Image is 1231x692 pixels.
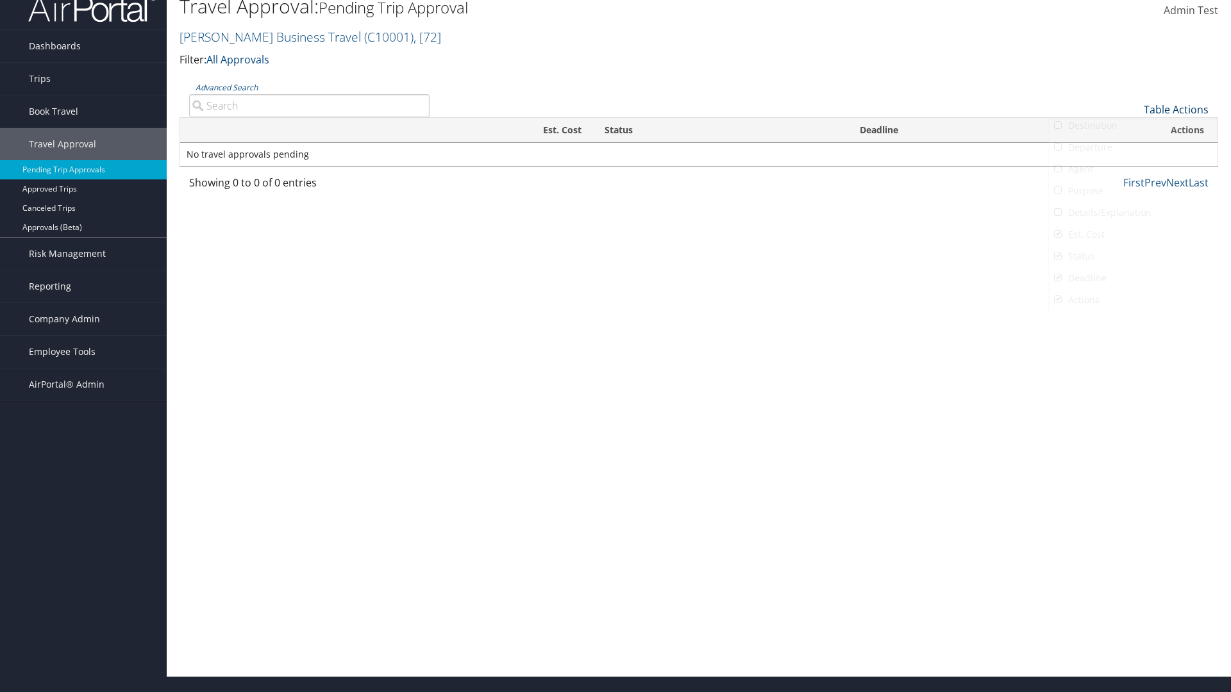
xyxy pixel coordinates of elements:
span: Trips [29,63,51,95]
a: Agent [1049,158,1218,180]
span: Risk Management [29,238,106,270]
a: Est. Cost [1049,224,1218,245]
a: Purpose [1049,180,1218,202]
span: AirPortal® Admin [29,368,105,400]
span: Book Travel [29,95,78,128]
span: Dashboards [29,30,81,62]
span: Reporting [29,270,71,302]
span: Company Admin [29,303,100,335]
a: Deadline [1049,267,1218,289]
a: Destination [1049,115,1218,136]
a: Status [1049,245,1218,267]
span: Employee Tools [29,336,96,368]
a: Details/Explanation [1049,202,1218,224]
a: Departure [1049,136,1218,158]
span: Travel Approval [29,128,96,160]
a: Actions [1049,289,1218,311]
